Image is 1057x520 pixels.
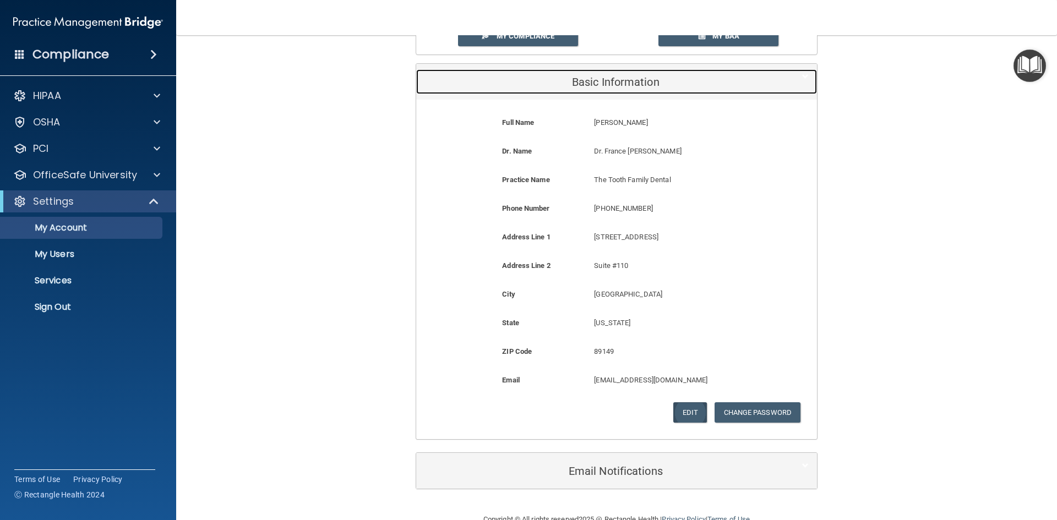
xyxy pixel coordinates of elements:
[502,261,550,270] b: Address Line 2
[33,116,61,129] p: OSHA
[502,290,515,298] b: City
[13,142,160,155] a: PCI
[502,376,520,384] b: Email
[424,458,809,483] a: Email Notifications
[32,47,109,62] h4: Compliance
[502,319,519,327] b: State
[594,173,761,187] p: The Tooth Family Dental
[502,176,549,184] b: Practice Name
[7,249,157,260] p: My Users
[424,69,809,94] a: Basic Information
[13,195,160,208] a: Settings
[14,489,105,500] span: Ⓒ Rectangle Health 2024
[502,204,549,212] b: Phone Number
[13,89,160,102] a: HIPAA
[7,222,157,233] p: My Account
[594,145,761,158] p: Dr. France [PERSON_NAME]
[502,347,532,355] b: ZIP Code
[594,231,761,244] p: [STREET_ADDRESS]
[73,474,123,485] a: Privacy Policy
[33,89,61,102] p: HIPAA
[594,288,761,301] p: [GEOGRAPHIC_DATA]
[673,402,707,423] button: Edit
[13,168,160,182] a: OfficeSafe University
[13,116,160,129] a: OSHA
[594,374,761,387] p: [EMAIL_ADDRESS][DOMAIN_NAME]
[502,147,532,155] b: Dr. Name
[14,474,60,485] a: Terms of Use
[33,195,74,208] p: Settings
[502,233,550,241] b: Address Line 1
[502,118,534,127] b: Full Name
[33,168,137,182] p: OfficeSafe University
[594,116,761,129] p: [PERSON_NAME]
[424,465,775,477] h5: Email Notifications
[1014,50,1046,82] button: Open Resource Center
[594,316,761,330] p: [US_STATE]
[7,302,157,313] p: Sign Out
[712,32,739,40] span: My BAA
[33,142,48,155] p: PCI
[594,259,761,272] p: Suite #110
[7,275,157,286] p: Services
[594,202,761,215] p: [PHONE_NUMBER]
[13,12,163,34] img: PMB logo
[715,402,801,423] button: Change Password
[424,76,775,88] h5: Basic Information
[497,32,554,40] span: My Compliance
[594,345,761,358] p: 89149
